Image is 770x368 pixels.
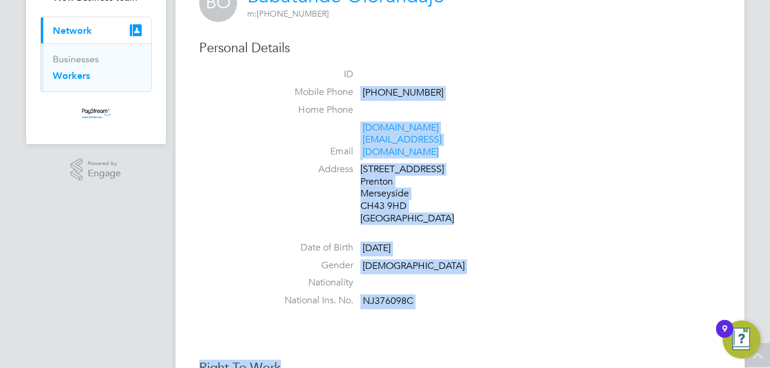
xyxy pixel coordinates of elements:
span: [DEMOGRAPHIC_DATA] [363,260,465,272]
div: 9 [722,329,727,344]
label: Email [270,145,353,158]
label: Mobile Phone [270,86,353,99]
label: Nationality [270,277,353,289]
span: Network [53,25,92,36]
div: Network [41,43,151,91]
a: Businesses [53,53,99,65]
label: Home Phone [270,104,353,116]
span: [PHONE_NUMBER] [363,87,443,99]
label: ID [270,68,353,81]
button: Network [41,17,151,43]
button: Open Resource Center, 9 new notifications [723,321,761,359]
label: Date of Birth [270,242,353,254]
a: Powered byEngage [71,158,121,181]
span: [DATE] [363,242,391,254]
label: Address [270,163,353,176]
a: Go to home page [40,104,152,123]
span: m: [247,8,257,19]
span: [PHONE_NUMBER] [247,8,329,19]
img: paystream-logo-retina.png [76,104,116,123]
label: Gender [270,259,353,272]
label: National Ins. No. [270,294,353,307]
a: Workers [53,70,90,81]
span: Powered by [88,158,121,169]
span: Engage [88,169,121,179]
h3: Personal Details [199,40,721,57]
span: NJ376098C [363,295,413,307]
a: [DOMAIN_NAME][EMAIL_ADDRESS][DOMAIN_NAME] [363,122,442,158]
div: [STREET_ADDRESS] Prenton Merseyside CH43 9HD [GEOGRAPHIC_DATA] [360,163,473,225]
